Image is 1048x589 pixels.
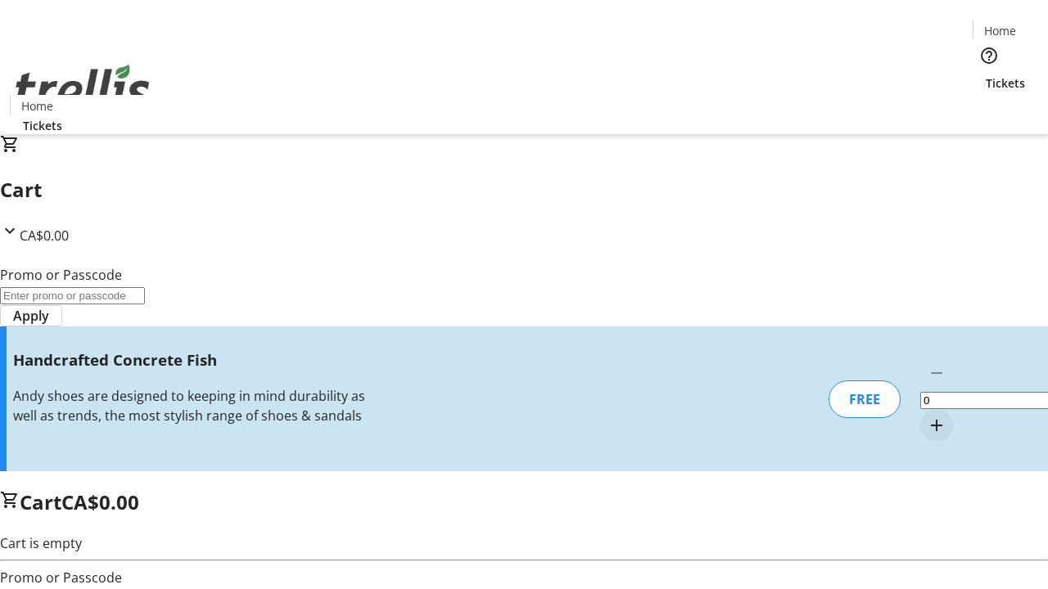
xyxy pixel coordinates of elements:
a: Tickets [973,74,1038,92]
span: Tickets [23,117,62,134]
div: Andy shoes are designed to keeping in mind durability as well as trends, the most stylish range o... [13,386,371,425]
span: CA$0.00 [61,488,139,515]
button: Help [973,39,1005,72]
button: Increment by one [920,409,953,442]
div: FREE [829,380,901,418]
span: Tickets [986,74,1025,92]
span: Apply [13,306,49,326]
span: Home [984,22,1016,39]
button: Cart [973,92,1005,124]
a: Home [11,97,63,115]
h3: Handcrafted Concrete Fish [13,348,371,371]
img: Orient E2E Organization aZUfWwGRsk's Logo [10,47,156,128]
span: Home [21,97,53,115]
span: CA$0.00 [20,227,69,245]
a: Tickets [10,117,75,134]
a: Home [973,22,1026,39]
